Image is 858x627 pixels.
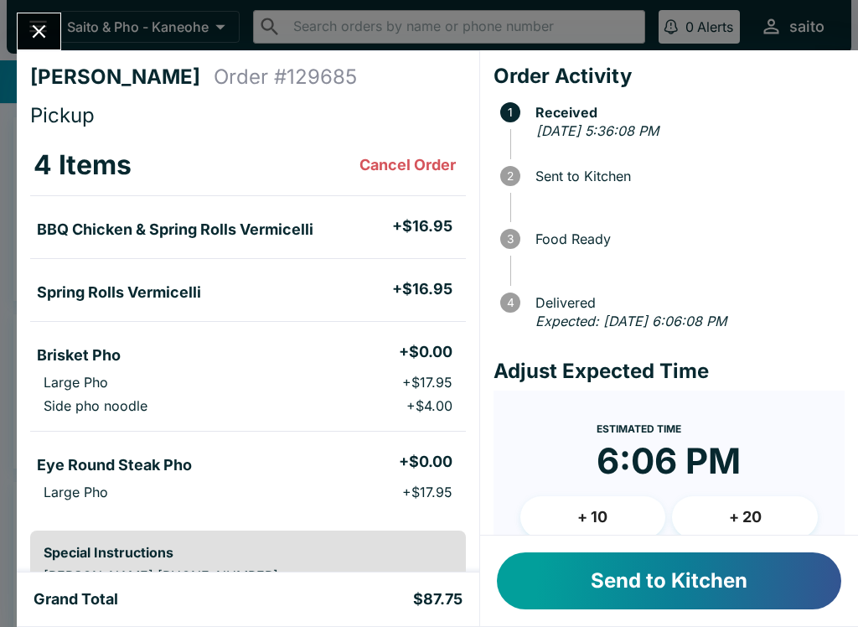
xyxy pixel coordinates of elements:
[37,345,121,365] h5: Brisket Pho
[506,296,514,309] text: 4
[535,313,726,329] em: Expected: [DATE] 6:06:08 PM
[406,397,452,414] p: + $4.00
[214,65,357,90] h4: Order # 129685
[527,168,845,184] span: Sent to Kitchen
[597,439,741,483] time: 6:06 PM
[30,65,214,90] h4: [PERSON_NAME]
[353,148,463,182] button: Cancel Order
[30,135,466,517] table: orders table
[44,484,108,500] p: Large Pho
[494,359,845,384] h4: Adjust Expected Time
[34,148,132,182] h3: 4 Items
[37,220,313,240] h5: BBQ Chicken & Spring Rolls Vermicelli
[507,169,514,183] text: 2
[536,122,659,139] em: [DATE] 5:36:08 PM
[392,216,452,236] h5: + $16.95
[402,484,452,500] p: + $17.95
[597,422,681,435] span: Estimated Time
[508,106,513,119] text: 1
[520,496,666,538] button: + 10
[527,105,845,120] span: Received
[44,544,452,561] h6: Special Instructions
[672,496,818,538] button: + 20
[18,13,60,49] button: Close
[413,589,463,609] h5: $87.75
[527,231,845,246] span: Food Ready
[44,374,108,391] p: Large Pho
[37,282,201,303] h5: Spring Rolls Vermicelli
[37,455,192,475] h5: Eye Round Steak Pho
[402,374,452,391] p: + $17.95
[399,342,452,362] h5: + $0.00
[497,552,841,609] button: Send to Kitchen
[527,295,845,310] span: Delivered
[392,279,452,299] h5: + $16.95
[34,589,118,609] h5: Grand Total
[30,103,95,127] span: Pickup
[494,64,845,89] h4: Order Activity
[44,567,452,584] p: [PERSON_NAME] [PHONE_NUMBER]
[44,397,147,414] p: Side pho noodle
[399,452,452,472] h5: + $0.00
[507,232,514,246] text: 3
